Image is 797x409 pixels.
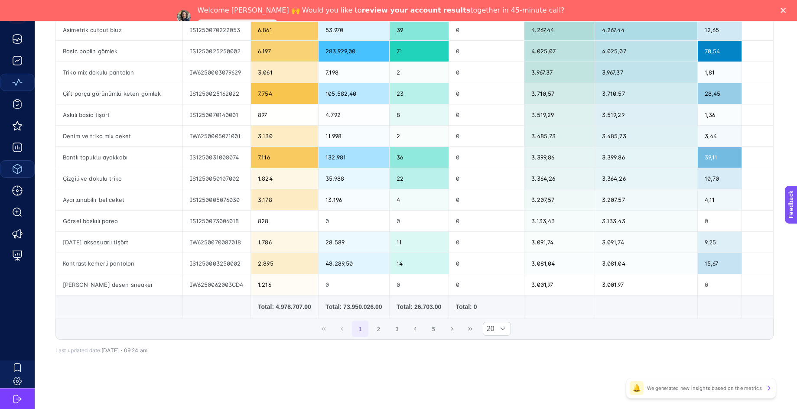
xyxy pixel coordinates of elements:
[449,211,524,231] div: 0
[595,232,697,253] div: 3.091,74
[443,6,470,14] b: results
[390,104,449,125] div: 8
[449,168,524,189] div: 0
[319,83,389,104] div: 105.582,40
[524,83,594,104] div: 3.710,57
[251,253,318,274] div: 2.895
[449,253,524,274] div: 0
[595,147,697,168] div: 3.399,86
[183,274,250,295] div: IW6250062003CD4
[595,168,697,189] div: 3.364,26
[698,253,742,274] div: 15,67
[647,385,762,392] p: We generated new insights based on the metrics
[449,19,524,40] div: 0
[524,253,594,274] div: 3.081,04
[595,104,697,125] div: 3.519,29
[319,126,389,146] div: 11.998
[524,147,594,168] div: 3.399,86
[390,62,449,83] div: 2
[56,104,182,125] div: Askılı basic tişört
[319,189,389,210] div: 13.196
[319,168,389,189] div: 35.988
[698,126,742,146] div: 3,44
[251,62,318,83] div: 3.061
[371,321,387,337] button: 2
[595,83,697,104] div: 3.710,57
[319,147,389,168] div: 132.981
[524,41,594,62] div: 4.025,07
[698,232,742,253] div: 9,25
[251,274,318,295] div: 1.216
[258,302,311,311] div: Total: 4.978.707.00
[595,189,697,210] div: 3.207,57
[595,19,697,40] div: 4.267,44
[397,302,442,311] div: Total: 26.703.00
[352,321,368,337] button: 1
[425,321,442,337] button: 5
[698,147,742,168] div: 39,11
[524,126,594,146] div: 3.485,73
[251,211,318,231] div: 828
[198,6,565,15] div: Welcome [PERSON_NAME] 🙌 Would you like to together in 45-minute call?
[361,6,441,14] b: review your account
[325,302,382,311] div: Total: 73.950.026.00
[524,189,594,210] div: 3.207,57
[390,168,449,189] div: 22
[56,274,182,295] div: [PERSON_NAME] desen sneaker
[251,147,318,168] div: 7.116
[251,41,318,62] div: 6.197
[407,321,423,337] button: 4
[56,83,182,104] div: Çift parça görünümlü keten gömlek
[449,147,524,168] div: 0
[183,168,250,189] div: IS1250050107002
[183,19,250,40] div: IS1250070222053
[319,253,389,274] div: 48.289,50
[390,147,449,168] div: 36
[251,19,318,40] div: 6.861
[698,19,742,40] div: 12,65
[183,62,250,83] div: IW6250003079629
[177,10,191,24] img: Profile image for Neslihan
[456,302,517,311] div: Total: 0
[449,189,524,210] div: 0
[390,253,449,274] div: 14
[390,232,449,253] div: 11
[595,62,697,83] div: 3.967,37
[183,232,250,253] div: IW6250070087018
[524,211,594,231] div: 3.133,43
[390,83,449,104] div: 23
[198,19,278,30] a: Speak with an Expert
[449,126,524,146] div: 0
[595,41,697,62] div: 4.025,07
[55,347,101,354] span: Last updated date:
[630,381,644,395] div: 🔔
[390,189,449,210] div: 4
[251,232,318,253] div: 1.786
[251,168,318,189] div: 1.824
[698,211,742,231] div: 0
[449,41,524,62] div: 0
[183,83,250,104] div: IS1250025162022
[390,211,449,231] div: 0
[449,274,524,295] div: 0
[319,41,389,62] div: 283.929,00
[781,8,789,13] div: Close
[251,126,318,146] div: 3.130
[595,253,697,274] div: 3.081,04
[319,62,389,83] div: 7.198
[524,19,594,40] div: 4.267,44
[595,274,697,295] div: 3.001,97
[101,347,147,354] span: [DATE]・09:24 am
[449,104,524,125] div: 0
[319,211,389,231] div: 0
[56,19,182,40] div: Asimetrik cutout bluz
[319,19,389,40] div: 53.970
[183,104,250,125] div: IS1250070140001
[449,232,524,253] div: 0
[389,321,405,337] button: 3
[390,274,449,295] div: 0
[698,189,742,210] div: 4,11
[56,232,182,253] div: [DATE] aksesuarlı tişört
[56,253,182,274] div: Kontrast kemerli pantolon
[524,232,594,253] div: 3.091,74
